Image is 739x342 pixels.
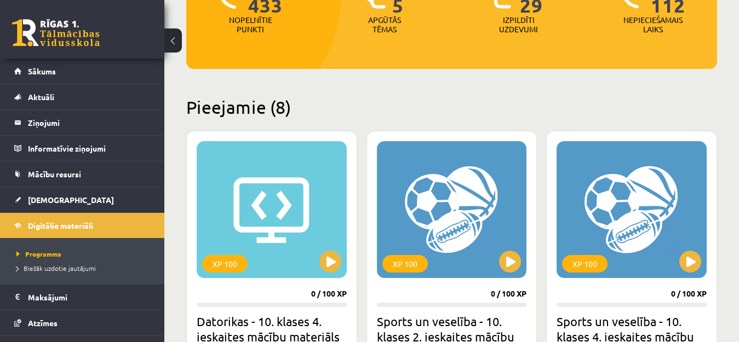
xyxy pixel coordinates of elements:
[16,250,61,258] span: Programma
[28,195,114,205] span: [DEMOGRAPHIC_DATA]
[14,161,151,187] a: Mācību resursi
[28,92,54,102] span: Aktuāli
[14,310,151,335] a: Atzīmes
[14,110,151,135] a: Ziņojumi
[202,255,248,273] div: XP 100
[14,59,151,84] a: Sākums
[28,318,58,328] span: Atzīmes
[28,169,81,179] span: Mācību resursi
[28,285,151,310] legend: Maksājumi
[28,221,93,230] span: Digitālie materiāli
[363,15,406,34] p: Apgūtās tēmas
[14,213,151,238] a: Digitālie materiāli
[16,249,153,259] a: Programma
[186,96,717,118] h2: Pieejamie (8)
[28,66,56,76] span: Sākums
[16,264,96,273] span: Biežāk uzdotie jautājumi
[229,15,272,34] p: Nopelnītie punkti
[14,285,151,310] a: Maksājumi
[28,136,151,161] legend: Informatīvie ziņojumi
[28,110,151,135] legend: Ziņojumi
[14,136,151,161] a: Informatīvie ziņojumi
[14,187,151,212] a: [DEMOGRAPHIC_DATA]
[12,19,100,47] a: Rīgas 1. Tālmācības vidusskola
[382,255,428,273] div: XP 100
[14,84,151,109] a: Aktuāli
[562,255,608,273] div: XP 100
[16,263,153,273] a: Biežāk uzdotie jautājumi
[497,15,540,34] p: Izpildīti uzdevumi
[623,15,683,34] p: Nepieciešamais laiks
